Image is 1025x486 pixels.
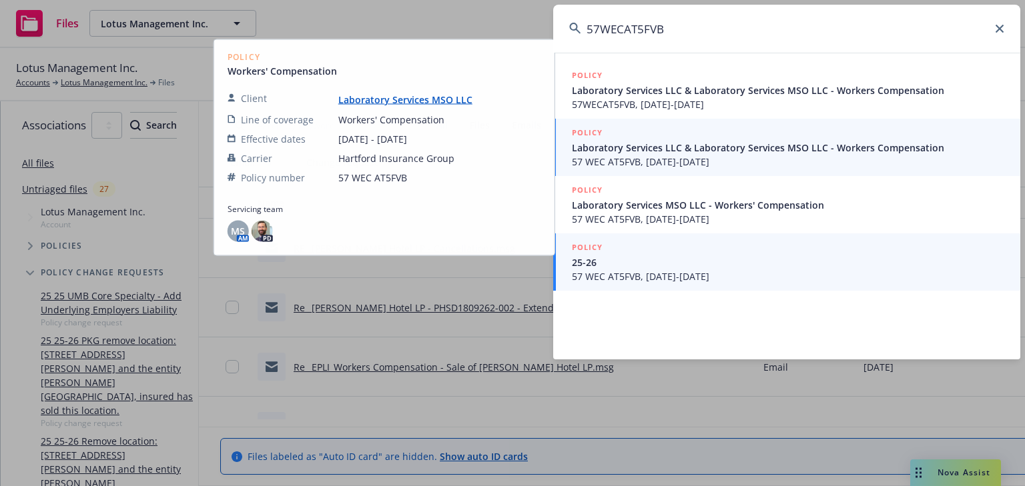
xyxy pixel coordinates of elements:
span: 57WECAT5FVB, [DATE]-[DATE] [572,97,1004,111]
span: 57 WEC AT5FVB, [DATE]-[DATE] [572,269,1004,283]
span: Laboratory Services MSO LLC - Workers' Compensation [572,198,1004,212]
a: POLICYLaboratory Services LLC & Laboratory Services MSO LLC - Workers Compensation57 WEC AT5FVB, ... [553,119,1020,176]
a: POLICY25-2657 WEC AT5FVB, [DATE]-[DATE] [553,233,1020,291]
h5: POLICY [572,126,603,139]
h5: POLICY [572,183,603,197]
span: Laboratory Services LLC & Laboratory Services MSO LLC - Workers Compensation [572,83,1004,97]
input: Search... [553,5,1020,53]
a: POLICYLaboratory Services MSO LLC - Workers' Compensation57 WEC AT5FVB, [DATE]-[DATE] [553,176,1020,233]
span: 57 WEC AT5FVB, [DATE]-[DATE] [572,155,1004,169]
a: POLICYLaboratory Services LLC & Laboratory Services MSO LLC - Workers Compensation57WECAT5FVB, [D... [553,61,1020,119]
h5: POLICY [572,241,603,254]
span: Laboratory Services LLC & Laboratory Services MSO LLC - Workers Compensation [572,141,1004,155]
span: 57 WEC AT5FVB, [DATE]-[DATE] [572,212,1004,226]
span: 25-26 [572,255,1004,269]
h5: POLICY [572,69,603,82]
